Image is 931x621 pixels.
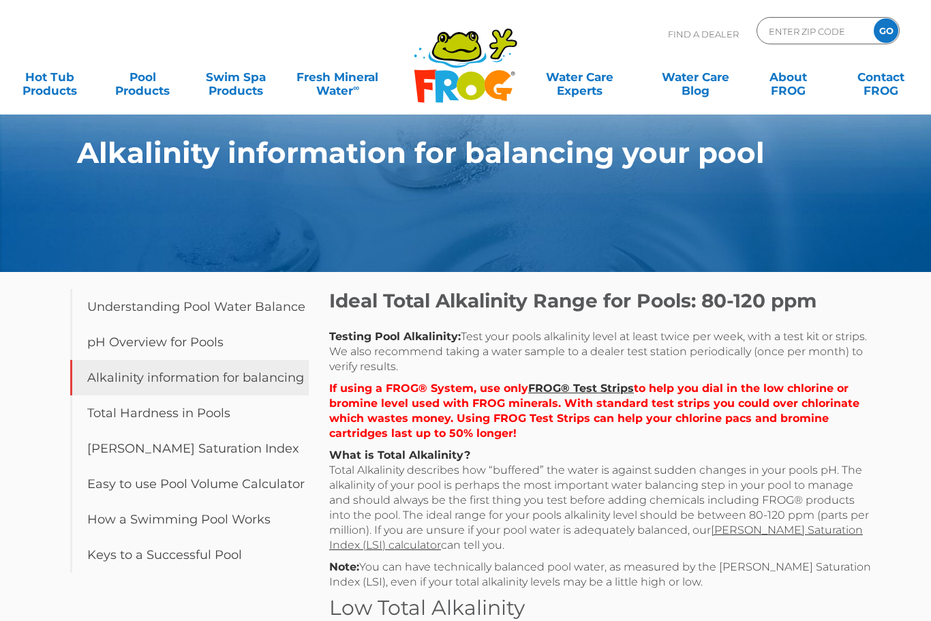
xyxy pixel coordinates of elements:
[200,63,272,91] a: Swim SpaProducts
[329,289,874,312] h2: Ideal Total Alkalinity Range for Pools: 80-120 ppm
[292,63,383,91] a: Fresh MineralWater∞
[329,449,470,461] strong: What is Total Alkalinity?
[70,502,309,537] a: How a Swimming Pool Works
[845,63,917,91] a: ContactFROG
[528,382,634,395] a: FROG® Test Strips
[752,63,825,91] a: AboutFROG
[14,63,86,91] a: Hot TubProducts
[521,63,638,91] a: Water CareExperts
[70,289,309,324] a: Understanding Pool Water Balance
[329,560,359,573] strong: Note:
[353,82,359,93] sup: ∞
[329,329,874,374] p: Test your pools alkalinity level at least twice per week, with a test kit or strips. We also reco...
[668,17,739,51] p: Find A Dealer
[874,18,898,43] input: GO
[70,537,309,573] a: Keys to a Successful Pool
[70,360,309,395] a: Alkalinity information for balancing
[70,431,309,466] a: [PERSON_NAME] Saturation Index
[329,560,874,590] p: You can have technically balanced pool water, as measured by the [PERSON_NAME] Saturation Index (...
[70,466,309,502] a: Easy to use Pool Volume Calculator
[70,395,309,431] a: Total Hardness in Pools
[329,596,874,620] h3: Low Total Alkalinity
[767,21,859,41] input: Zip Code Form
[106,63,179,91] a: PoolProducts
[659,63,731,91] a: Water CareBlog
[77,136,793,169] h1: Alkalinity information for balancing your pool
[329,382,859,440] strong: If using a FROG® System, use only to help you dial in the low chlorine or bromine level used with...
[329,330,461,343] strong: Testing Pool Alkalinity:
[70,324,309,360] a: pH Overview for Pools
[329,448,874,553] p: Total Alkalinity describes how “buffered” the water is against sudden changes in your pools pH. T...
